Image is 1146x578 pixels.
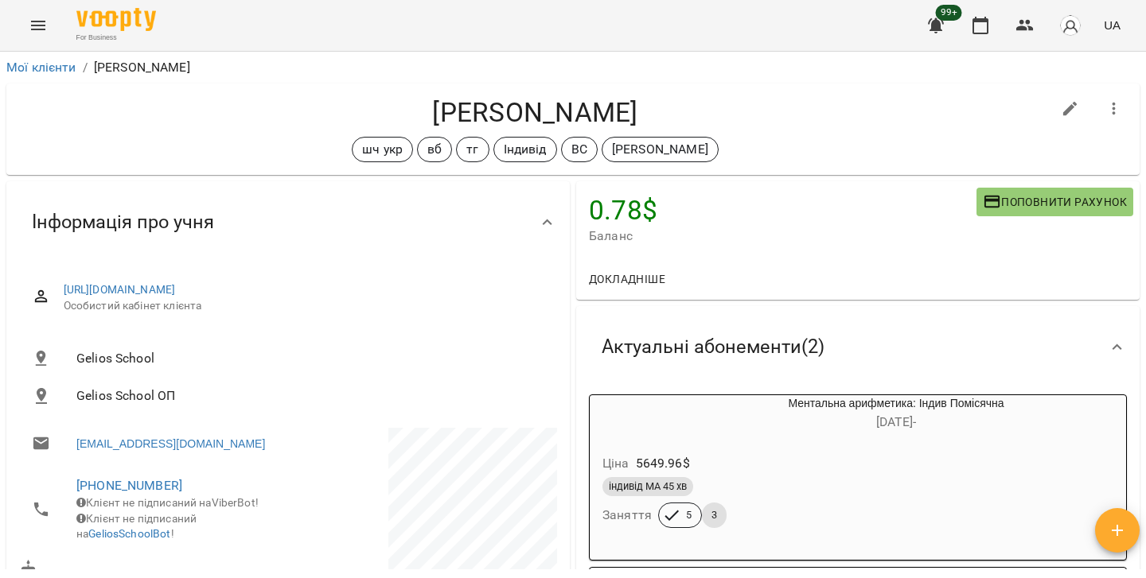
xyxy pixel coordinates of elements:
span: 5 [676,508,701,522]
button: Ментальна арифметика: Індив Помісячна[DATE]- Ціна5649.96$індивід МА 45 хвЗаняття53 [590,395,1126,547]
span: [DATE] - [876,414,916,429]
span: індивід МА 45 хв [602,479,693,494]
span: Інформація про учня [32,210,214,235]
div: шч укр [352,137,413,162]
p: 5649.96 $ [636,454,690,473]
div: Інформація про учня [6,181,570,263]
div: вб [417,137,452,162]
span: Поповнити рахунок [983,192,1127,211]
button: Докладніше [583,265,672,293]
button: Поповнити рахунок [976,188,1133,216]
p: [PERSON_NAME] [612,140,708,159]
span: For Business [76,33,156,43]
span: Клієнт не підписаний на ! [76,512,197,541]
button: Menu [19,6,57,45]
p: вб [427,140,442,159]
p: [PERSON_NAME] [94,58,190,77]
span: Актуальні абонементи ( 2 ) [602,335,824,359]
div: Індивід [493,137,557,162]
h4: 0.78 $ [589,194,976,227]
span: UA [1104,17,1121,33]
li: / [83,58,88,77]
span: Клієнт не підписаний на ViberBot! [76,496,259,509]
span: Особистий кабінет клієнта [64,298,544,314]
span: Gelios School [76,349,544,368]
a: [PHONE_NUMBER] [76,478,182,493]
span: 99+ [936,5,962,21]
span: Баланс [589,227,976,246]
nav: breadcrumb [6,58,1140,77]
img: Voopty Logo [76,8,156,31]
div: Актуальні абонементи(2) [576,306,1140,388]
p: Індивід [504,140,547,159]
a: GeliosSchoolBot [88,527,170,540]
span: 3 [702,508,727,522]
div: [PERSON_NAME] [602,137,719,162]
p: ВС [571,140,587,159]
span: Gelios School ОП [76,386,544,405]
div: Ментальна арифметика: Індив Помісячна [666,395,1126,433]
div: Ментальна арифметика: Індив Помісячна [590,395,666,433]
h6: Заняття [602,504,652,526]
h6: Ціна [602,452,630,475]
span: Докладніше [589,270,665,289]
p: шч укр [362,140,403,159]
img: avatar_s.png [1059,14,1082,37]
a: [URL][DOMAIN_NAME] [64,283,176,296]
div: ВС [561,137,598,162]
a: [EMAIL_ADDRESS][DOMAIN_NAME] [76,436,265,452]
h4: [PERSON_NAME] [19,96,1051,129]
div: тг [456,137,489,162]
a: Мої клієнти [6,60,76,75]
p: тг [466,140,478,159]
button: UA [1097,10,1127,40]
